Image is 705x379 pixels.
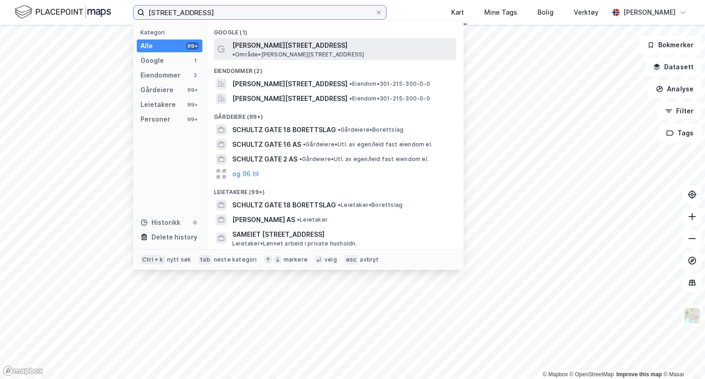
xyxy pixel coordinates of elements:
span: Område • [PERSON_NAME][STREET_ADDRESS] [232,51,364,58]
div: Leietakere [140,99,176,110]
span: • [349,80,352,87]
span: Gårdeiere • Utl. av egen/leid fast eiendom el. [303,141,432,148]
div: Google [140,55,164,66]
span: • [297,216,300,223]
span: • [338,126,341,133]
span: Gårdeiere • Utl. av egen/leid fast eiendom el. [299,156,429,163]
div: Ctrl + k [140,255,165,264]
div: 99+ [186,42,199,50]
div: 99+ [186,101,199,108]
span: • [303,141,306,148]
span: Leietaker • Lønnet arbeid i private husholdn. [232,240,357,247]
div: esc [344,255,358,264]
div: neste kategori [214,256,257,263]
button: og 96 til [232,168,259,179]
span: SCHULTZ GATE 18 BORETTSLAG [232,200,336,211]
div: Google (1) [207,22,464,38]
div: 99+ [186,86,199,94]
button: Analyse [648,80,701,98]
div: Eiendommer (2) [207,60,464,77]
button: Filter [657,102,701,120]
span: Gårdeiere • Borettslag [338,126,403,134]
div: Personer [140,114,170,125]
div: avbryt [360,256,379,263]
button: Bokmerker [639,36,701,54]
span: Eiendom • 301-215-300-0-0 [349,80,430,88]
span: SAMEIET [STREET_ADDRESS] [232,229,453,240]
div: [PERSON_NAME] [623,7,676,18]
span: [PERSON_NAME] AS [232,214,295,225]
div: Mine Tags [484,7,517,18]
div: 2 [191,72,199,79]
div: 99+ [186,116,199,123]
img: logo.f888ab2527a4732fd821a326f86c7f29.svg [15,4,111,20]
span: SCHULTZ GATE 16 AS [232,139,301,150]
div: Historikk [140,217,180,228]
button: Datasett [645,58,701,76]
span: Leietaker [297,216,328,223]
div: 1 [191,57,199,64]
div: Kontrollprogram for chat [659,335,705,379]
div: Leietakere (99+) [207,181,464,198]
div: Kategori [140,29,202,36]
span: [PERSON_NAME][STREET_ADDRESS] [232,78,347,89]
div: Bolig [537,7,554,18]
div: Gårdeiere [140,84,173,95]
div: tab [198,255,212,264]
a: OpenStreetMap [570,371,614,378]
div: Alle [140,40,153,51]
a: Mapbox homepage [3,366,43,376]
span: • [338,201,341,208]
div: Gårdeiere (99+) [207,106,464,123]
div: velg [325,256,337,263]
div: nytt søk [167,256,191,263]
div: Verktøy [574,7,599,18]
div: markere [284,256,308,263]
span: SCHULTZ GATE 18 BORETTSLAG [232,124,336,135]
span: [PERSON_NAME][STREET_ADDRESS] [232,93,347,104]
img: Z [683,307,701,324]
div: Delete history [151,232,197,243]
iframe: Chat Widget [659,335,705,379]
span: • [299,156,302,162]
span: SCHULTZ GATE 2 AS [232,154,297,165]
span: [PERSON_NAME][STREET_ADDRESS] [232,40,347,51]
span: Leietaker • Borettslag [338,201,403,209]
div: Eiendommer [140,70,180,81]
span: • [232,51,235,58]
span: Eiendom • 301-215-300-0-0 [349,95,430,102]
a: Improve this map [616,371,662,378]
input: Søk på adresse, matrikkel, gårdeiere, leietakere eller personer [145,6,375,19]
a: Mapbox [543,371,568,378]
div: Kart [451,7,464,18]
button: Tags [659,124,701,142]
span: • [349,95,352,102]
div: 0 [191,219,199,226]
